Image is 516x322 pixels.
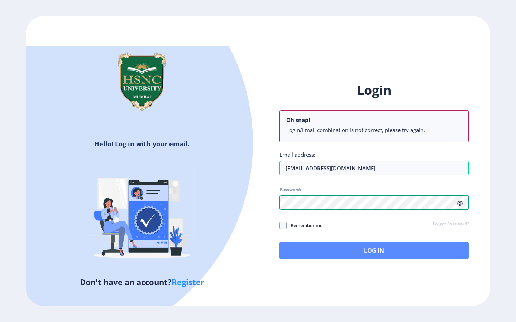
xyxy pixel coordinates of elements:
[279,242,469,259] button: Log In
[286,126,462,133] li: Login/Email combination is not correct, please try again.
[106,46,178,117] img: hsnc.png
[172,277,204,287] a: Register
[31,276,253,288] h5: Don't have an account?
[279,161,469,175] input: Email address
[279,187,301,192] label: Password:
[433,221,469,228] a: Forgot Password?
[287,221,322,230] span: Remember me
[286,116,310,123] b: Oh snap!
[279,151,315,158] label: Email address:
[279,82,469,99] h1: Login
[79,151,205,276] img: Verified-rafiki.svg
